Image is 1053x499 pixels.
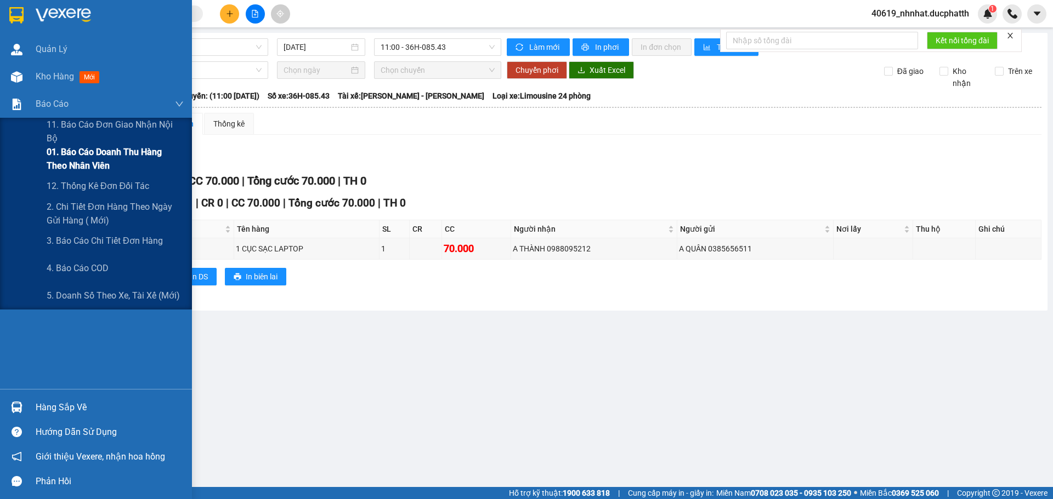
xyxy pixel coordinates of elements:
[578,66,585,75] span: download
[507,61,567,79] button: Chuyển phơi
[12,427,22,437] span: question-circle
[514,223,666,235] span: Người nhận
[11,44,22,55] img: warehouse-icon
[36,450,165,463] span: Giới thiệu Vexere, nhận hoa hồng
[990,5,994,13] span: 1
[573,38,629,56] button: printerIn phơi
[12,451,22,462] span: notification
[80,71,99,83] span: mới
[283,197,286,209] span: |
[751,489,851,497] strong: 0708 023 035 - 0935 103 250
[47,118,184,145] span: 11. Báo cáo đơn giao nhận nội bộ
[247,174,335,187] span: Tổng cước 70.000
[947,487,949,499] span: |
[12,476,22,486] span: message
[246,4,265,24] button: file-add
[679,243,831,255] div: A QUÂN 0385656511
[284,41,349,53] input: 12/10/2025
[47,234,163,248] span: 3. Báo cáo chi tiết đơn hàng
[225,268,286,285] button: printerIn biên lai
[442,220,511,238] th: CC
[196,197,199,209] span: |
[516,43,525,52] span: sync
[226,197,229,209] span: |
[492,90,591,102] span: Loại xe: Limousine 24 phòng
[9,7,24,24] img: logo-vxr
[338,174,341,187] span: |
[36,399,184,416] div: Hàng sắp về
[936,35,989,47] span: Kết nối tổng đài
[284,64,349,76] input: Chọn ngày
[507,38,570,56] button: syncLàm mới
[11,71,22,83] img: warehouse-icon
[220,4,239,24] button: plus
[989,5,997,13] sup: 1
[11,99,22,110] img: solution-icon
[410,220,442,238] th: CR
[47,179,149,193] span: 12. Thống kê đơn đối tác
[288,197,375,209] span: Tổng cước 70.000
[36,71,74,82] span: Kho hàng
[983,9,993,19] img: icon-new-feature
[509,487,610,499] span: Hỗ trợ kỹ thuật:
[11,402,22,413] img: warehouse-icon
[992,489,1000,497] span: copyright
[836,223,902,235] span: Nơi lấy
[726,32,918,49] input: Nhập số tổng đài
[703,43,712,52] span: bar-chart
[201,197,223,209] span: CR 0
[716,487,851,499] span: Miền Nam
[231,197,280,209] span: CC 70.000
[246,271,278,283] span: In biên lai
[189,174,239,187] span: CC 70.000
[175,100,184,108] span: down
[444,241,509,256] div: 70.000
[381,243,407,255] div: 1
[1027,4,1046,24] button: caret-down
[276,10,284,18] span: aim
[893,65,928,77] span: Đã giao
[236,243,377,255] div: 1 CỤC SẠC LAPTOP
[595,41,620,53] span: In phơi
[47,261,109,275] span: 4. Báo cáo COD
[36,424,184,440] div: Hướng dẫn sử dụng
[529,41,561,53] span: Làm mới
[863,7,978,20] span: 40619_nhnhat.ducphatth
[242,174,245,187] span: |
[380,220,410,238] th: SL
[343,174,366,187] span: TH 0
[213,118,245,130] div: Thống kê
[892,489,939,497] strong: 0369 525 060
[36,473,184,490] div: Phản hồi
[169,268,217,285] button: printerIn DS
[251,10,259,18] span: file-add
[47,145,184,173] span: 01. Báo cáo doanh thu hàng theo nhân viên
[628,487,714,499] span: Cung cấp máy in - giấy in:
[36,42,67,56] span: Quản Lý
[1007,9,1017,19] img: phone-icon
[190,271,208,283] span: In DS
[47,200,184,227] span: 2. Chi tiết đơn hàng theo ngày gửi hàng ( mới)
[913,220,976,238] th: Thu hộ
[381,62,495,78] span: Chọn chuyến
[271,4,290,24] button: aim
[47,289,180,302] span: 5. Doanh số theo xe, tài xế (mới)
[632,38,692,56] button: In đơn chọn
[976,220,1041,238] th: Ghi chú
[563,489,610,497] strong: 1900 633 818
[383,197,406,209] span: TH 0
[694,38,758,56] button: bar-chartThống kê
[618,487,620,499] span: |
[513,243,675,255] div: A THÀNH 0988095212
[179,90,259,102] span: Chuyến: (11:00 [DATE])
[234,220,380,238] th: Tên hàng
[1032,9,1042,19] span: caret-down
[948,65,987,89] span: Kho nhận
[927,32,998,49] button: Kết nối tổng đài
[378,197,381,209] span: |
[590,64,625,76] span: Xuất Excel
[36,97,69,111] span: Báo cáo
[381,39,495,55] span: 11:00 - 36H-085.43
[860,487,939,499] span: Miền Bắc
[234,273,241,282] span: printer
